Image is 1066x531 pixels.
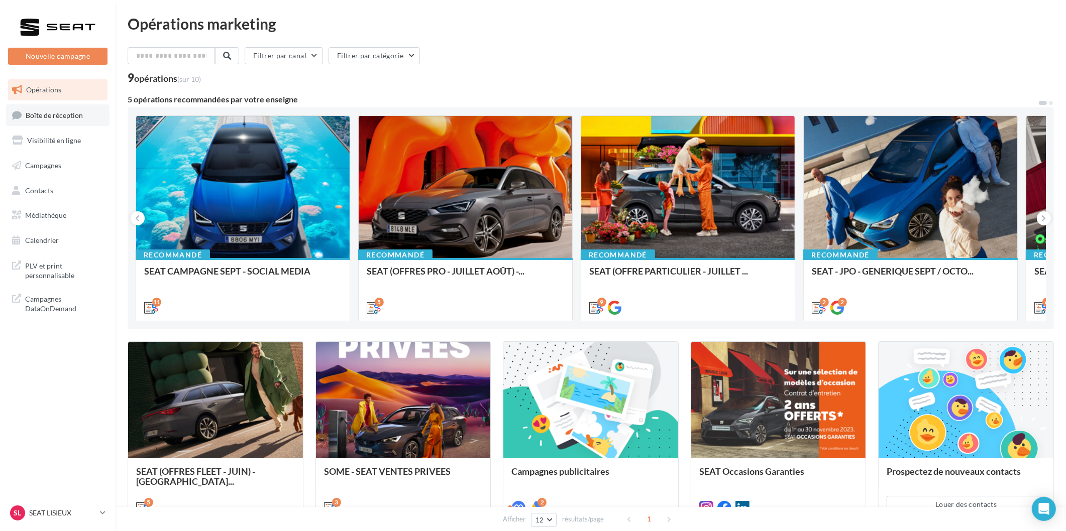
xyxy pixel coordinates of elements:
[332,498,341,507] div: 3
[641,511,657,527] span: 1
[6,288,110,318] a: Campagnes DataOnDemand
[128,95,1038,103] div: 5 opérations recommandées par votre enseigne
[324,466,451,477] span: SOME - SEAT VENTES PRIVEES
[597,298,606,307] div: 9
[887,466,1021,477] span: Prospectez de nouveaux contacts
[6,180,110,201] a: Contacts
[14,508,22,518] span: SL
[6,155,110,176] a: Campagnes
[503,514,525,524] span: Afficher
[8,503,108,522] a: SL SEAT LISIEUX
[25,259,103,281] span: PLV et print personnalisable
[6,104,110,126] a: Boîte de réception
[511,466,609,477] span: Campagnes publicitaires
[136,249,210,260] div: Recommandé
[134,74,201,83] div: opérations
[699,466,804,477] span: SEAT Occasions Garanties
[562,514,604,524] span: résultats/page
[29,508,96,518] p: SEAT LISIEUX
[538,498,547,507] div: 2
[177,75,201,83] span: (sur 10)
[581,249,655,260] div: Recommandé
[25,161,61,170] span: Campagnes
[367,265,524,277] span: SEAT (OFFRES PRO - JUILLET AOÛT) -...
[6,130,110,151] a: Visibilité en ligne
[128,16,1054,31] div: Opérations marketing
[375,298,384,307] div: 5
[128,72,201,83] div: 9
[25,236,59,244] span: Calendrier
[25,186,53,194] span: Contacts
[6,255,110,285] a: PLV et print personnalisable
[887,496,1045,513] button: Louer des contacts
[6,79,110,100] a: Opérations
[245,47,323,64] button: Filtrer par canal
[27,136,81,145] span: Visibilité en ligne
[329,47,420,64] button: Filtrer par catégorie
[358,249,433,260] div: Recommandé
[536,516,544,524] span: 12
[8,48,108,65] button: Nouvelle campagne
[838,298,847,307] div: 2
[152,298,161,307] div: 11
[25,211,66,219] span: Médiathèque
[144,265,310,277] span: SEAT CAMPAGNE SEPT - SOCIAL MEDIA
[803,249,878,260] div: Recommandé
[144,498,153,507] div: 5
[820,298,829,307] div: 2
[531,513,557,527] button: 12
[26,110,83,119] span: Boîte de réception
[1032,497,1056,521] div: Open Intercom Messenger
[6,230,110,251] a: Calendrier
[136,466,255,487] span: SEAT (OFFRES FLEET - JUIN) - [GEOGRAPHIC_DATA]...
[25,292,103,314] span: Campagnes DataOnDemand
[589,265,748,277] span: SEAT (OFFRE PARTICULIER - JUILLET ...
[1042,298,1051,307] div: 6
[6,205,110,226] a: Médiathèque
[26,85,61,94] span: Opérations
[812,265,974,277] span: SEAT - JPO - GENERIQUE SEPT / OCTO...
